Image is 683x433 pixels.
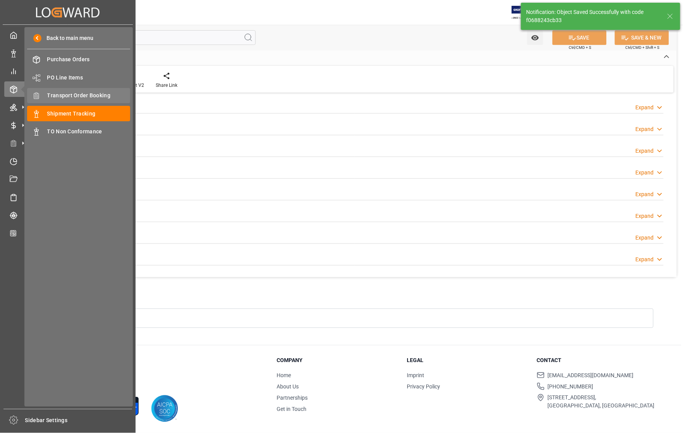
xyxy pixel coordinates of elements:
[47,110,131,118] span: Shipment Tracking
[512,6,538,19] img: Exertis%20JAM%20-%20Email%20Logo.jpg_1722504956.jpg
[41,34,94,42] span: Back to main menu
[47,91,131,100] span: Transport Order Booking
[4,154,131,169] a: Timeslot Management V2
[156,82,177,89] div: Share Link
[636,147,654,155] div: Expand
[27,52,130,67] a: Purchase Orders
[27,70,130,85] a: PO Line Items
[47,128,131,136] span: TO Non Conformance
[4,172,131,187] a: Document Management
[4,208,131,223] a: Tracking Shipment
[27,88,130,103] a: Transport Order Booking
[51,381,257,388] p: Version [DATE]
[277,372,291,378] a: Home
[407,372,424,378] a: Imprint
[47,55,131,64] span: Purchase Orders
[277,406,306,412] a: Get in Touch
[277,383,299,390] a: About Us
[4,28,131,43] a: My Cockpit
[636,255,654,264] div: Expand
[548,371,634,380] span: [EMAIL_ADDRESS][DOMAIN_NAME]
[407,383,440,390] a: Privacy Policy
[636,125,654,133] div: Expand
[151,395,178,422] img: AICPA SOC
[4,226,131,241] a: CO2 Calculator
[552,30,607,45] button: SAVE
[36,30,256,45] input: Search Fields
[4,45,131,60] a: Data Management
[569,45,592,50] span: Ctrl/CMD + S
[27,106,130,121] a: Shipment Tracking
[626,45,660,50] span: Ctrl/CMD + Shift + S
[636,190,654,198] div: Expand
[526,8,660,24] div: Notification: Object Saved Successfully with code f0688243cb33
[527,30,543,45] button: open menu
[407,356,527,364] h3: Legal
[277,395,308,401] a: Partnerships
[548,383,594,391] span: [PHONE_NUMBER]
[47,74,131,82] span: PO Line Items
[25,416,132,424] span: Sidebar Settings
[4,190,131,205] a: Sailing Schedules
[636,212,654,220] div: Expand
[27,124,130,139] a: TO Non Conformance
[636,169,654,177] div: Expand
[537,356,657,364] h3: Contact
[548,394,655,410] span: [STREET_ADDRESS], [GEOGRAPHIC_DATA], [GEOGRAPHIC_DATA]
[636,234,654,242] div: Expand
[615,30,669,45] button: SAVE & NEW
[51,374,257,381] p: © 2025 Logward. All rights reserved.
[4,64,131,79] a: My Reports
[277,356,397,364] h3: Company
[636,104,654,112] div: Expand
